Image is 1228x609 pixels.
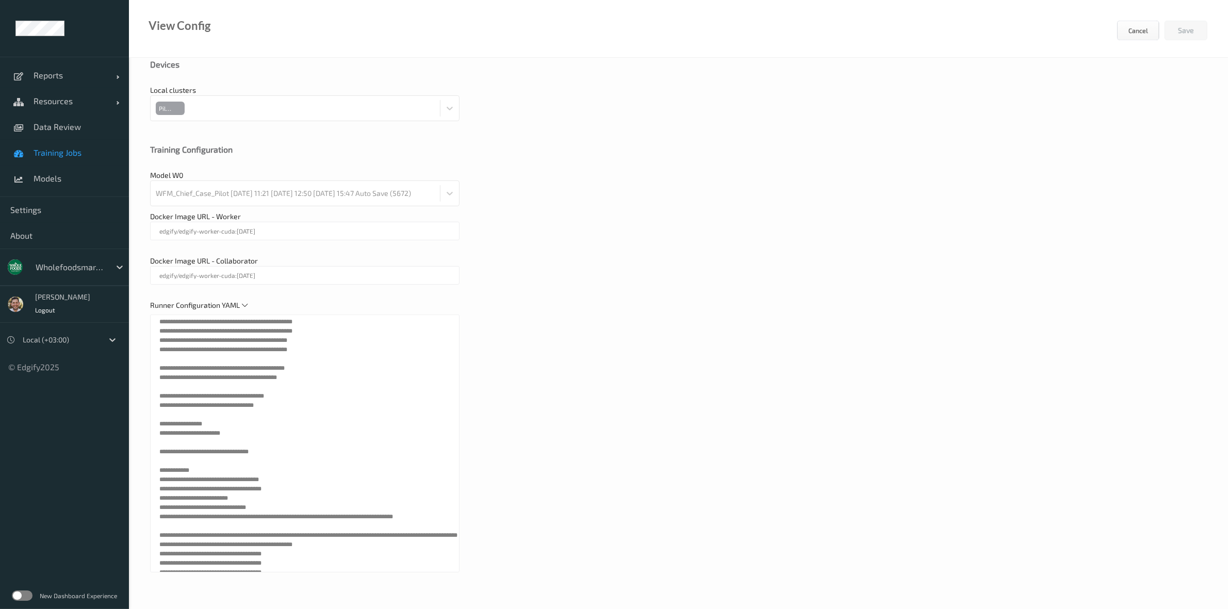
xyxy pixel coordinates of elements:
span: Docker Image URL - Worker [150,212,241,221]
div: View Config [149,21,210,31]
button: Cancel [1117,21,1159,40]
span: Docker Image URL - Collaborator [150,256,258,265]
div: Devices [150,59,1207,70]
span: Local clusters [150,86,196,94]
div: Training Configuration [150,144,1207,155]
span: Runner Configuration YAML [150,301,249,309]
span: Model W0 [150,171,183,179]
button: Save [1165,21,1207,40]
